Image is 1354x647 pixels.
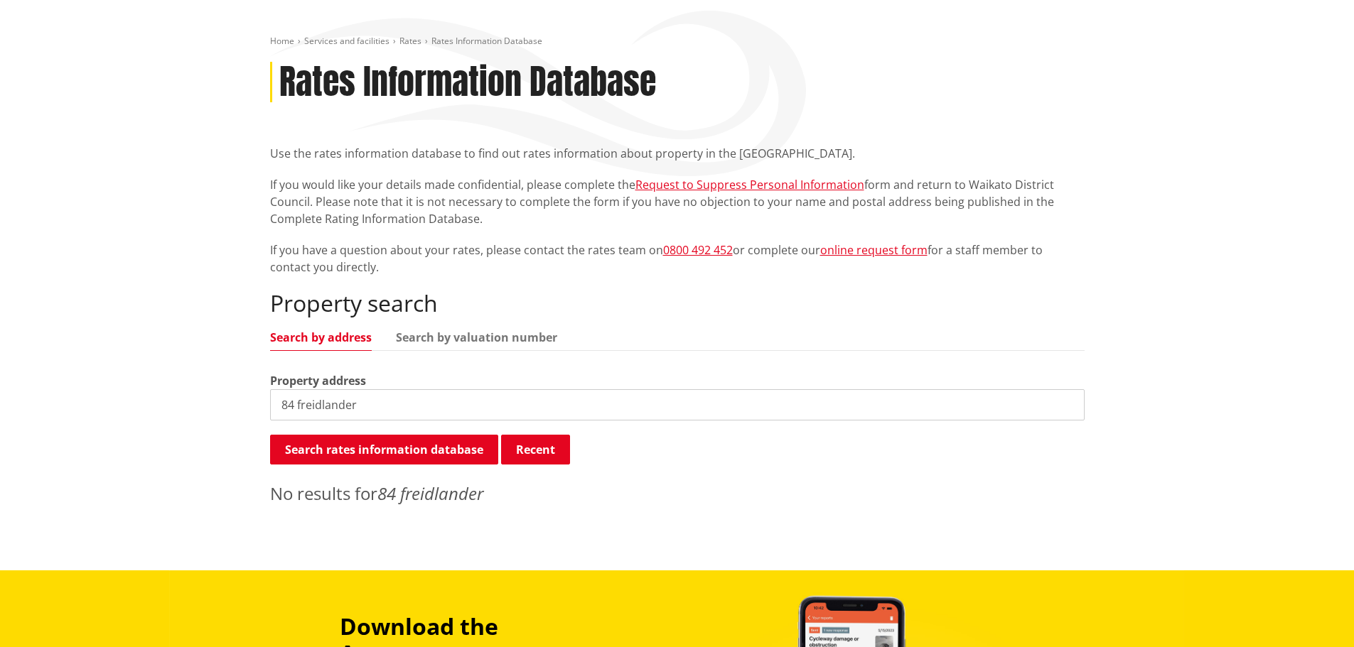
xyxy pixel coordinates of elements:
label: Property address [270,372,366,389]
a: Rates [399,35,421,47]
p: If you have a question about your rates, please contact the rates team on or complete our for a s... [270,241,1085,276]
iframe: Messenger Launcher [1289,587,1340,638]
a: Request to Suppress Personal Information [635,177,864,192]
a: online request form [820,242,928,258]
button: Search rates information database [270,435,498,464]
p: If you would like your details made confidential, please complete the form and return to Waikato ... [270,176,1085,227]
a: Search by address [270,332,372,343]
input: e.g. Duke Street NGARUAWAHIA [270,389,1085,420]
span: Rates Information Database [431,35,542,47]
button: Recent [501,435,570,464]
a: Services and facilities [304,35,389,47]
h2: Property search [270,290,1085,317]
p: No results for [270,481,1085,506]
a: 0800 492 452 [663,242,733,258]
nav: breadcrumb [270,36,1085,48]
p: Use the rates information database to find out rates information about property in the [GEOGRAPHI... [270,145,1085,162]
a: Search by valuation number [396,332,557,343]
h1: Rates Information Database [279,62,656,103]
a: Home [270,35,294,47]
em: 84 freidlander [377,482,483,505]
